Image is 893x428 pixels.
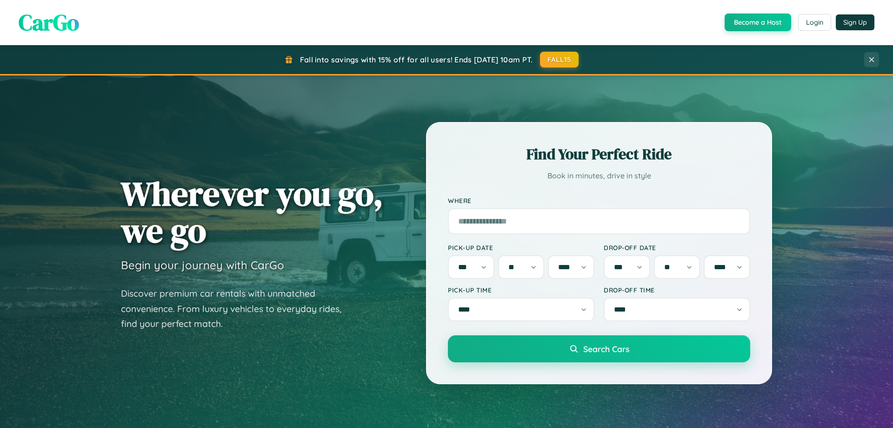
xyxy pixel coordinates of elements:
button: Become a Host [725,14,791,31]
span: Search Cars [583,344,629,354]
span: CarGo [19,7,79,38]
h2: Find Your Perfect Ride [448,144,750,164]
button: Search Cars [448,335,750,362]
button: Login [798,14,831,31]
h1: Wherever you go, we go [121,175,383,249]
label: Drop-off Date [604,244,750,251]
label: Pick-up Time [448,286,594,294]
label: Pick-up Date [448,244,594,251]
p: Discover premium car rentals with unmatched convenience. From luxury vehicles to everyday rides, ... [121,286,353,332]
p: Book in minutes, drive in style [448,169,750,183]
button: FALL15 [540,52,579,68]
button: Sign Up [836,14,874,30]
label: Drop-off Time [604,286,750,294]
label: Where [448,197,750,204]
span: Fall into savings with 15% off for all users! Ends [DATE] 10am PT. [300,55,533,64]
h3: Begin your journey with CarGo [121,258,284,272]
